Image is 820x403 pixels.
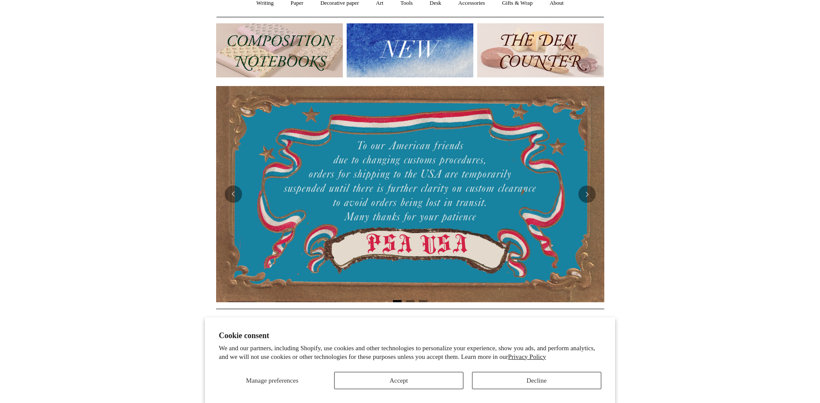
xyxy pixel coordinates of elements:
[419,300,428,302] button: Page 3
[477,23,604,77] img: The Deli Counter
[472,372,601,389] button: Decline
[219,344,601,361] p: We and our partners, including Shopify, use cookies and other technologies to personalize your ex...
[393,300,402,302] button: Page 1
[216,23,343,77] img: 202302 Composition ledgers.jpg__PID:69722ee6-fa44-49dd-a067-31375e5d54ec
[219,331,601,340] h2: Cookie consent
[219,372,325,389] button: Manage preferences
[508,353,546,360] a: Privacy Policy
[216,86,604,302] img: USA PSA .jpg__PID:33428022-6587-48b7-8b57-d7eefc91f15a
[578,186,596,203] button: Next
[406,300,415,302] button: Page 2
[347,23,473,77] img: New.jpg__PID:f73bdf93-380a-4a35-bcfe-7823039498e1
[334,372,463,389] button: Accept
[225,186,242,203] button: Previous
[246,377,298,384] span: Manage preferences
